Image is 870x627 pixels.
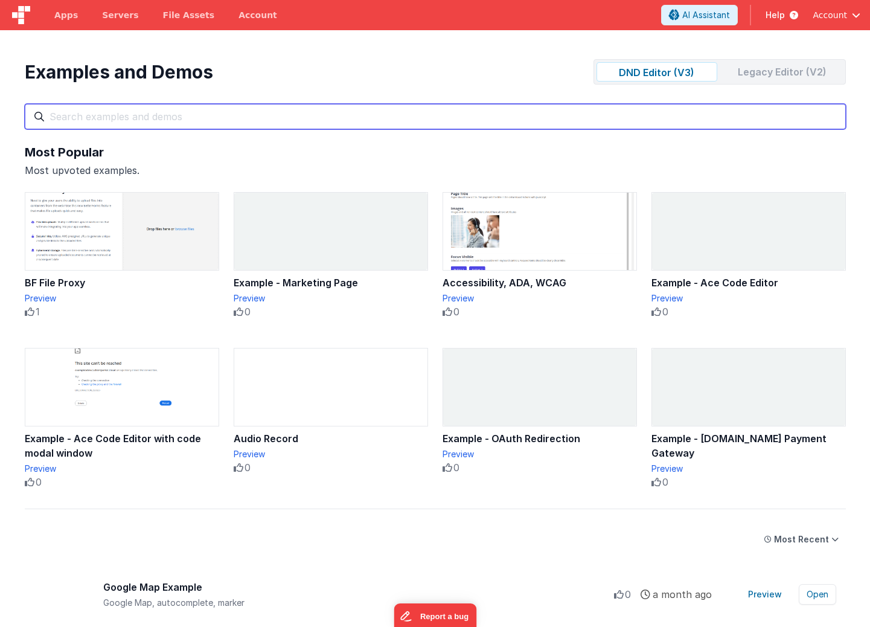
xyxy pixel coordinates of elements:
div: Example - Marketing Page [234,275,428,290]
span: 1 [36,304,40,319]
button: Preview [741,585,789,604]
div: Example - [DOMAIN_NAME] Payment Gateway [651,431,846,460]
div: Preview [443,448,637,460]
div: Example - Ace Code Editor with code modal window [25,431,219,460]
button: AI Assistant [661,5,738,25]
div: Most upvoted examples. [25,163,846,178]
button: Open [799,584,836,605]
span: Servers [102,9,138,21]
div: Preview [443,292,637,304]
div: Example - Ace Code Editor [651,275,846,290]
div: Google Map, autocomplete, marker [103,597,614,609]
div: Preview [25,463,219,475]
span: 0 [662,475,668,489]
div: Preview [651,292,846,304]
div: Most Popular [25,144,846,161]
div: Audio Record [234,431,428,446]
span: Help [766,9,785,21]
div: Preview [25,292,219,304]
span: 0 [245,460,251,475]
input: Search examples and demos [25,104,846,129]
span: 0 [453,304,459,319]
span: 0 [625,587,631,602]
div: Accessibility, ADA, WCAG [443,275,637,290]
div: Example - OAuth Redirection [443,431,637,446]
span: 0 [662,304,668,319]
button: Most Recent [757,529,846,550]
span: 0 [36,475,42,489]
span: 0 [453,460,459,475]
span: Account [813,9,847,21]
span: 0 [245,304,251,319]
div: Legacy Editor (V2) [722,62,843,82]
div: Most Recent [774,533,829,545]
div: BF File Proxy [25,275,219,290]
div: Google Map Example [103,580,614,594]
div: DND Editor (V3) [597,62,717,82]
div: Preview [234,448,428,460]
div: Examples and Demos [25,61,213,83]
div: Preview [234,292,428,304]
span: a month ago [653,587,712,602]
div: Preview [651,463,846,475]
span: AI Assistant [682,9,730,21]
span: File Assets [163,9,215,21]
span: Apps [54,9,78,21]
button: Account [813,9,860,21]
